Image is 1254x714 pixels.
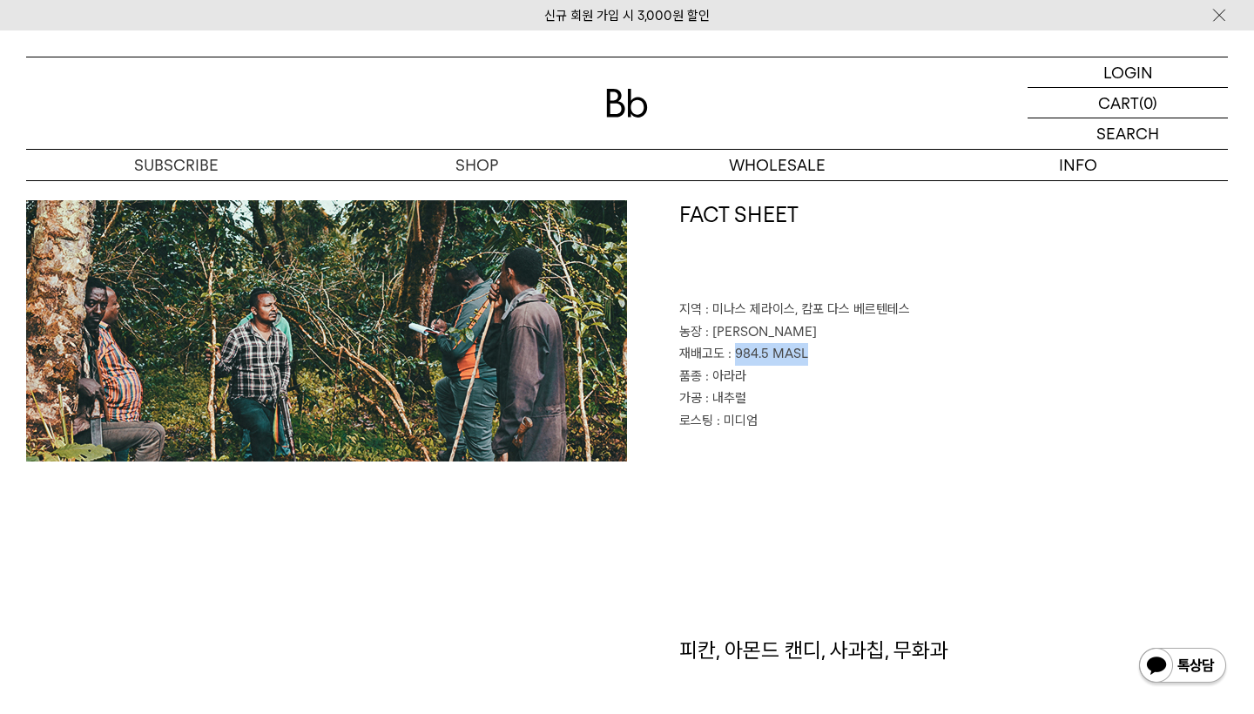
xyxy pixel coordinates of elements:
span: 가공 [679,390,702,406]
span: : 아라라 [705,368,746,384]
span: : [PERSON_NAME] [705,324,817,340]
span: 로스팅 [679,413,713,428]
img: 브라질 아란치스 [26,200,627,461]
p: SEARCH [1096,118,1159,149]
span: : 984.5 MASL [728,346,808,361]
p: (0) [1139,88,1157,118]
span: 품종 [679,368,702,384]
h1: FACT SHEET [679,200,1228,300]
p: INFO [927,150,1228,180]
span: 지역 [679,301,702,317]
a: CART (0) [1028,88,1228,118]
span: : 미디엄 [717,413,758,428]
span: : 내추럴 [705,390,746,406]
span: 재배고도 [679,346,725,361]
span: 농장 [679,324,702,340]
span: : 미나스 제라이스, 캄포 다스 베르텐테스 [705,301,910,317]
p: WHOLESALE [627,150,927,180]
a: LOGIN [1028,57,1228,88]
img: 카카오톡 채널 1:1 채팅 버튼 [1137,646,1228,688]
a: SUBSCRIBE [26,150,327,180]
a: SHOP [327,150,627,180]
a: 신규 회원 가입 시 3,000원 할인 [544,8,710,24]
p: CART [1098,88,1139,118]
p: LOGIN [1103,57,1153,87]
img: 로고 [606,89,648,118]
